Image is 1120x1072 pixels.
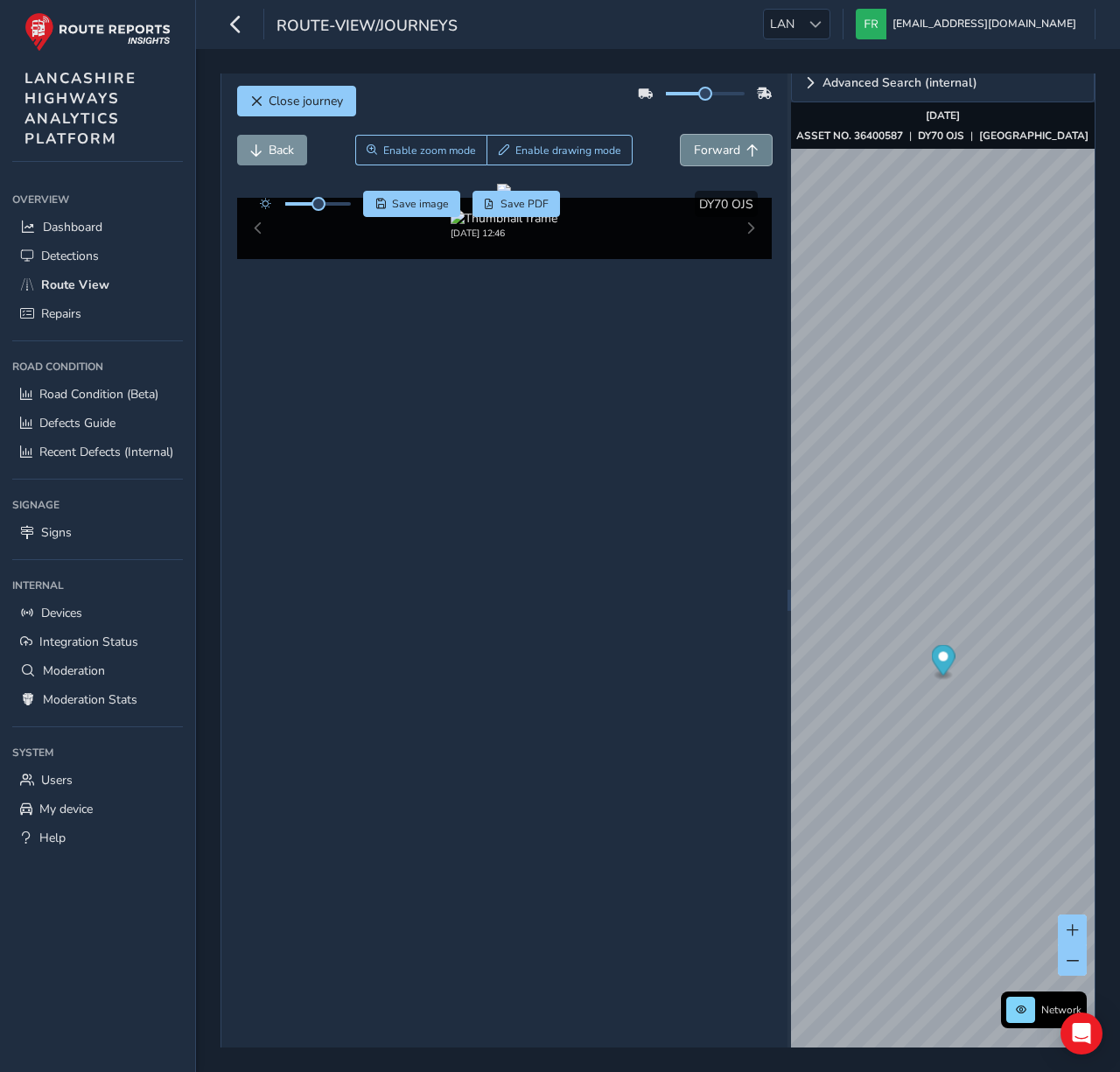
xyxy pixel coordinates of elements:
[12,242,183,270] a: Detections
[12,186,183,213] div: Overview
[355,135,487,165] button: Zoom
[791,64,1095,102] a: Expand
[383,144,476,158] span: Enable zoom mode
[363,191,460,217] button: Save
[12,627,183,656] a: Integration Status
[12,795,183,823] a: My device
[237,86,356,116] button: Close journey
[12,213,183,242] a: Dashboard
[856,9,886,39] img: diamond-layout
[892,9,1076,39] span: [EMAIL_ADDRESS][DOMAIN_NAME]
[41,524,72,541] span: Signs
[269,93,343,109] span: Close journey
[979,129,1088,143] strong: [GEOGRAPHIC_DATA]
[12,599,183,627] a: Devices
[12,518,183,547] a: Signs
[12,685,183,714] a: Moderation Stats
[392,197,449,211] span: Save image
[39,801,93,817] span: My device
[12,409,183,438] a: Defects Guide
[699,196,753,213] span: DY70 OJS
[39,830,66,846] span: Help
[12,739,183,766] div: System
[1060,1012,1102,1054] div: Open Intercom Messenger
[822,77,977,89] span: Advanced Search (internal)
[12,492,183,518] div: Signage
[796,129,1088,143] div: | |
[451,227,557,240] div: [DATE] 12:46
[41,248,99,264] span: Detections
[39,415,115,431] span: Defects Guide
[12,572,183,599] div: Internal
[24,12,171,52] img: rr logo
[41,277,109,293] span: Route View
[12,270,183,299] a: Route View
[12,380,183,409] a: Road Condition (Beta)
[451,210,557,227] img: Thumbnail frame
[39,444,173,460] span: Recent Defects (Internal)
[926,109,960,123] strong: [DATE]
[24,68,136,149] span: LANCASHIRE HIGHWAYS ANALYTICS PLATFORM
[12,299,183,328] a: Repairs
[694,142,740,158] span: Forward
[764,10,801,39] span: LAN
[12,656,183,685] a: Moderation
[796,129,903,143] strong: ASSET NO. 36400587
[276,15,458,39] span: route-view/journeys
[486,135,633,165] button: Draw
[931,645,955,681] div: Map marker
[500,197,549,211] span: Save PDF
[237,135,307,165] button: Back
[43,219,102,235] span: Dashboard
[41,605,82,621] span: Devices
[12,438,183,466] a: Recent Defects (Internal)
[472,191,561,217] button: PDF
[43,691,137,708] span: Moderation Stats
[43,662,105,679] span: Moderation
[269,142,294,158] span: Back
[1041,1003,1081,1017] span: Network
[12,766,183,795] a: Users
[856,9,1082,39] button: [EMAIL_ADDRESS][DOMAIN_NAME]
[12,354,183,380] div: Road Condition
[918,129,964,143] strong: DY70 OJS
[515,144,621,158] span: Enable drawing mode
[41,772,73,788] span: Users
[12,823,183,852] a: Help
[681,135,772,165] button: Forward
[41,305,81,322] span: Repairs
[39,386,158,403] span: Road Condition (Beta)
[39,634,138,650] span: Integration Status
